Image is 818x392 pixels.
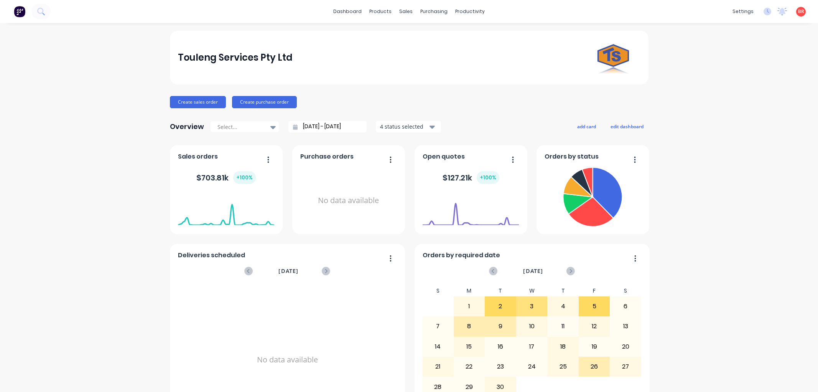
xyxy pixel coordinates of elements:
[517,357,547,376] div: 24
[548,357,578,376] div: 25
[485,337,516,356] div: 16
[485,285,516,296] div: T
[610,357,641,376] div: 27
[454,285,485,296] div: M
[729,6,757,17] div: settings
[196,171,256,184] div: $ 703.81k
[517,337,547,356] div: 17
[365,6,395,17] div: products
[454,297,485,316] div: 1
[517,297,547,316] div: 3
[395,6,416,17] div: sales
[610,317,641,336] div: 13
[485,357,516,376] div: 23
[798,8,804,15] span: BR
[300,152,354,161] span: Purchase orders
[579,297,610,316] div: 5
[610,337,641,356] div: 20
[477,171,499,184] div: + 100 %
[548,317,578,336] div: 11
[233,171,256,184] div: + 100 %
[579,285,610,296] div: F
[579,357,610,376] div: 26
[170,96,226,108] button: Create sales order
[380,122,428,131] div: 4 status selected
[454,337,485,356] div: 15
[329,6,365,17] a: dashboard
[300,164,397,237] div: No data available
[485,297,516,316] div: 2
[606,121,648,131] button: edit dashboard
[579,317,610,336] div: 12
[376,121,441,132] button: 4 status selected
[548,297,578,316] div: 4
[423,317,453,336] div: 7
[451,6,489,17] div: productivity
[423,251,500,260] span: Orders by required date
[610,297,641,316] div: 6
[586,31,640,84] img: Touleng Services Pty Ltd
[232,96,297,108] button: Create purchase order
[278,267,298,275] span: [DATE]
[572,121,601,131] button: add card
[454,357,485,376] div: 22
[485,317,516,336] div: 9
[416,6,451,17] div: purchasing
[170,119,204,134] div: Overview
[454,317,485,336] div: 8
[443,171,499,184] div: $ 127.21k
[423,337,453,356] div: 14
[178,251,245,260] span: Deliveries scheduled
[610,285,641,296] div: S
[547,285,579,296] div: T
[579,337,610,356] div: 19
[178,50,293,65] div: Touleng Services Pty Ltd
[423,152,465,161] span: Open quotes
[517,317,547,336] div: 10
[545,152,599,161] span: Orders by status
[516,285,548,296] div: W
[548,337,578,356] div: 18
[14,6,25,17] img: Factory
[523,267,543,275] span: [DATE]
[423,357,453,376] div: 21
[178,152,218,161] span: Sales orders
[422,285,454,296] div: S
